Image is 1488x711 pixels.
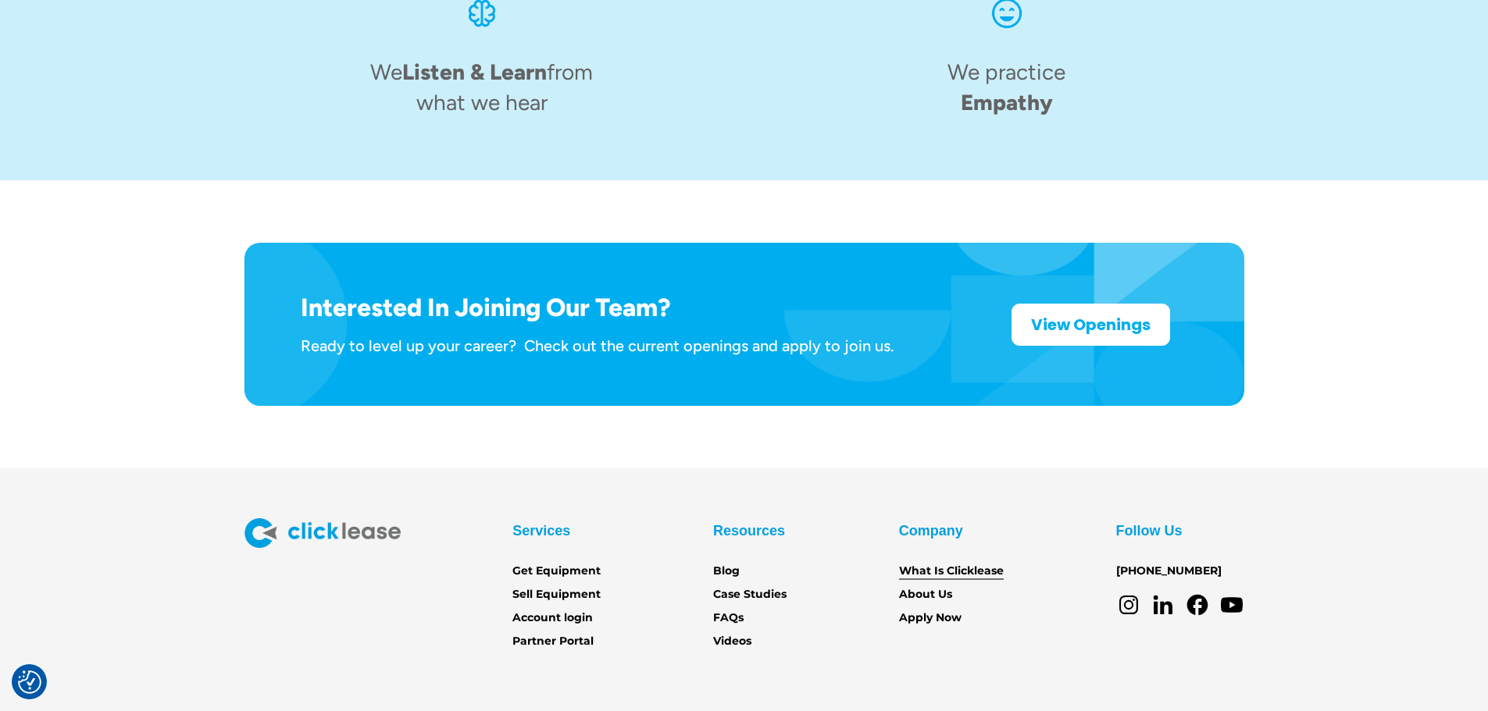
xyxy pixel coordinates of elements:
[961,89,1053,116] span: Empathy
[1116,563,1222,580] a: [PHONE_NUMBER]
[301,293,894,322] h1: Interested In Joining Our Team?
[899,518,963,543] div: Company
[713,586,787,603] a: Case Studies
[512,586,601,603] a: Sell Equipment
[899,586,952,603] a: About Us
[301,336,894,356] div: Ready to level up your career? Check out the current openings and apply to join us.
[713,518,785,543] div: Resources
[1116,518,1183,543] div: Follow Us
[512,563,601,580] a: Get Equipment
[402,59,547,85] span: Listen & Learn
[899,563,1004,580] a: What Is Clicklease
[512,610,593,627] a: Account login
[1012,304,1170,346] a: View Openings
[244,518,401,548] img: Clicklease logo
[713,610,744,627] a: FAQs
[18,670,41,694] button: Consent Preferences
[713,633,751,650] a: Videos
[713,563,740,580] a: Blog
[512,518,570,543] div: Services
[1031,314,1151,336] strong: View Openings
[947,57,1065,118] h4: We practice
[512,633,594,650] a: Partner Portal
[366,57,598,118] h4: We from what we hear
[18,670,41,694] img: Revisit consent button
[899,610,962,627] a: Apply Now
